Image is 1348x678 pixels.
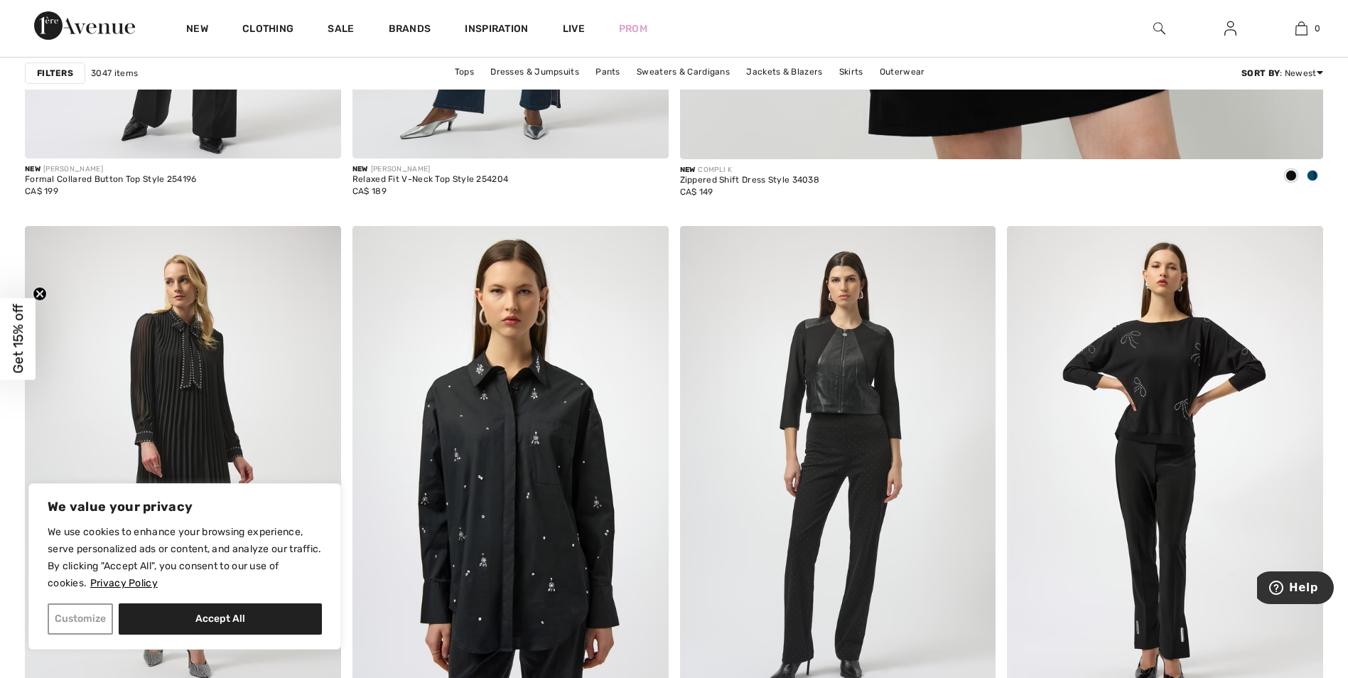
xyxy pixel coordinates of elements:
[119,603,322,635] button: Accept All
[1241,67,1323,80] div: : Newest
[1257,571,1334,607] iframe: Opens a widget where you can find more information
[242,23,293,38] a: Clothing
[483,63,586,81] a: Dresses & Jumpsuits
[619,21,647,36] a: Prom
[563,21,585,36] a: Live
[34,11,135,40] img: 1ère Avenue
[90,576,158,590] a: Privacy Policy
[352,186,387,196] span: CA$ 189
[630,63,737,81] a: Sweaters & Cardigans
[1224,20,1236,37] img: My Info
[680,166,696,174] span: New
[1280,165,1302,188] div: Black
[680,176,820,185] div: Zippered Shift Dress Style 34038
[25,175,197,185] div: Formal Collared Button Top Style 254196
[448,63,481,81] a: Tops
[48,524,322,592] p: We use cookies to enhance your browsing experience, serve personalized ads or content, and analyz...
[465,23,528,38] span: Inspiration
[48,498,322,515] p: We value your privacy
[25,164,197,175] div: [PERSON_NAME]
[1295,20,1307,37] img: My Bag
[1302,165,1323,188] div: Teal
[832,63,870,81] a: Skirts
[680,165,820,176] div: COMPLI K
[328,23,354,38] a: Sale
[91,67,138,80] span: 3047 items
[10,304,26,374] span: Get 15% off
[588,63,627,81] a: Pants
[873,63,932,81] a: Outerwear
[33,287,47,301] button: Close teaser
[1241,68,1280,78] strong: Sort By
[186,23,208,38] a: New
[25,186,58,196] span: CA$ 199
[1153,20,1165,37] img: search the website
[48,603,113,635] button: Customize
[739,63,829,81] a: Jackets & Blazers
[389,23,431,38] a: Brands
[352,164,509,175] div: [PERSON_NAME]
[1315,22,1320,35] span: 0
[1213,20,1248,38] a: Sign In
[1266,20,1336,37] a: 0
[352,175,509,185] div: Relaxed Fit V-Neck Top Style 254204
[680,187,713,197] span: CA$ 149
[25,165,41,173] span: New
[37,67,73,80] strong: Filters
[28,483,341,650] div: We value your privacy
[352,165,368,173] span: New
